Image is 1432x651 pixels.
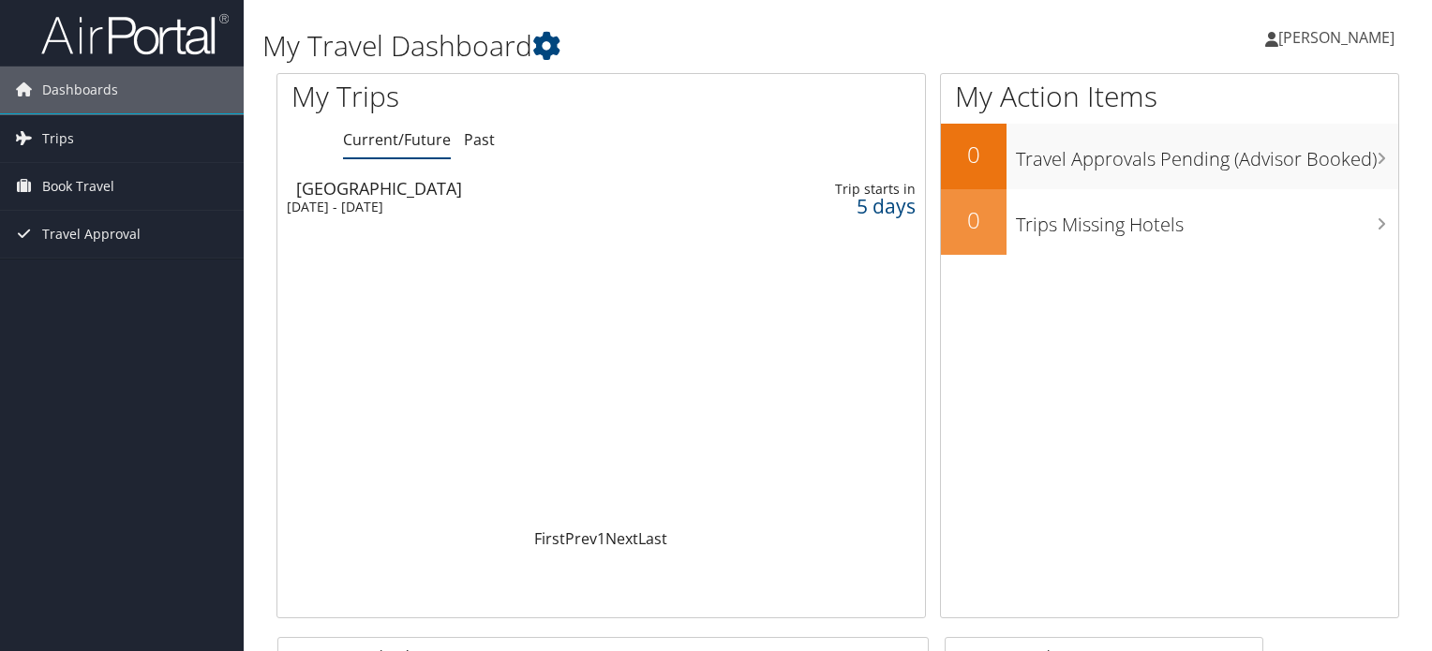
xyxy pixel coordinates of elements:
h2: 0 [941,204,1007,236]
a: Last [638,528,667,549]
a: First [534,528,565,549]
a: 0Trips Missing Hotels [941,189,1398,255]
h1: My Trips [291,77,641,116]
div: [GEOGRAPHIC_DATA] [296,180,706,197]
a: Past [464,129,495,150]
span: Book Travel [42,163,114,210]
span: [PERSON_NAME] [1278,27,1395,48]
h1: My Travel Dashboard [262,26,1030,66]
div: Trip starts in [773,181,915,198]
span: Travel Approval [42,211,141,258]
div: 5 days [773,198,915,215]
a: 0Travel Approvals Pending (Advisor Booked) [941,124,1398,189]
h3: Travel Approvals Pending (Advisor Booked) [1016,137,1398,172]
a: Next [605,528,638,549]
a: Current/Future [343,129,451,150]
h1: My Action Items [941,77,1398,116]
span: Dashboards [42,67,118,113]
a: Prev [565,528,597,549]
span: Trips [42,115,74,162]
a: 1 [597,528,605,549]
img: airportal-logo.png [41,12,229,56]
h3: Trips Missing Hotels [1016,202,1398,238]
a: [PERSON_NAME] [1265,9,1413,66]
div: [DATE] - [DATE] [287,199,696,215]
h2: 0 [941,139,1007,170]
